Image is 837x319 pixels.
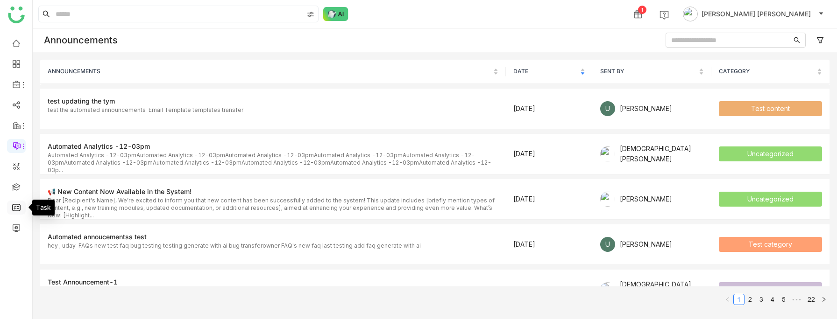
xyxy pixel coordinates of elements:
button: Previous Page [722,294,733,305]
div: Task [32,200,55,215]
span: [PERSON_NAME] [PERSON_NAME] [702,9,811,19]
div: [PERSON_NAME] [620,194,672,204]
div: Test category [749,239,792,250]
a: 5 [779,294,789,305]
div: Test content [751,104,790,114]
td: [DATE] [506,134,593,174]
a: 4 [767,294,778,305]
img: help.svg [660,10,669,20]
li: 5 [778,294,789,305]
td: [DATE] [506,224,593,265]
span: ••• [789,294,804,305]
div: [PERSON_NAME] [620,104,672,114]
img: ask-buddy-normal.svg [323,7,348,21]
img: 684a9845de261c4b36a3b50d [600,192,615,207]
a: 22 [805,294,818,305]
div: Announcements [44,35,118,46]
a: 1 [734,294,744,305]
div: New Content [750,284,790,295]
li: 4 [767,294,778,305]
td: [DATE] [506,179,593,220]
img: search-type.svg [307,11,314,18]
div: hey , uday FAQs new test faq bug testing testing generate with ai bug transferowner FAQ's new faq... [48,242,421,257]
div: [DEMOGRAPHIC_DATA][PERSON_NAME] [620,279,704,300]
div: Automated annoucementss test [48,232,498,242]
a: 2 [745,294,755,305]
li: 1 [733,294,745,305]
div: Automated Analytics -12-03pmAutomated Analytics -12-03pmAutomated Analytics -12-03pmAutomated Ana... [48,152,498,166]
div: [DEMOGRAPHIC_DATA][PERSON_NAME] [620,144,704,164]
div: 1 [638,6,646,14]
td: [DATE] [506,270,593,310]
div: test updating the tym [48,96,498,106]
li: 2 [745,294,756,305]
button: Next Page [818,294,830,305]
img: avatar [683,7,698,21]
div: Dear [Recipient's Name], We’re excited to inform you that new content has been successfully added... [48,197,498,212]
button: [PERSON_NAME] [PERSON_NAME] [681,7,826,21]
img: logo [8,7,25,23]
div: Uncategorized [747,149,794,159]
div: test the automated announcements Email Template templates transfer [48,106,243,121]
div: [PERSON_NAME] [620,239,672,250]
li: Next 5 Pages [789,294,804,305]
li: 22 [804,294,818,305]
span: U [605,237,610,252]
td: [DATE] [506,89,593,129]
div: Test Announcement-1 [48,277,498,287]
img: 684a9b06de261c4b36a3cf65 [600,146,615,161]
a: 3 [756,294,766,305]
img: 684a9b06de261c4b36a3cf65 [600,282,615,297]
span: U [605,101,610,116]
li: 3 [756,294,767,305]
div: Automated Analytics -12-03pm [48,141,498,152]
div: Uncategorized [747,194,794,204]
div: 📢 New Content Now Available in the System! [48,187,498,197]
